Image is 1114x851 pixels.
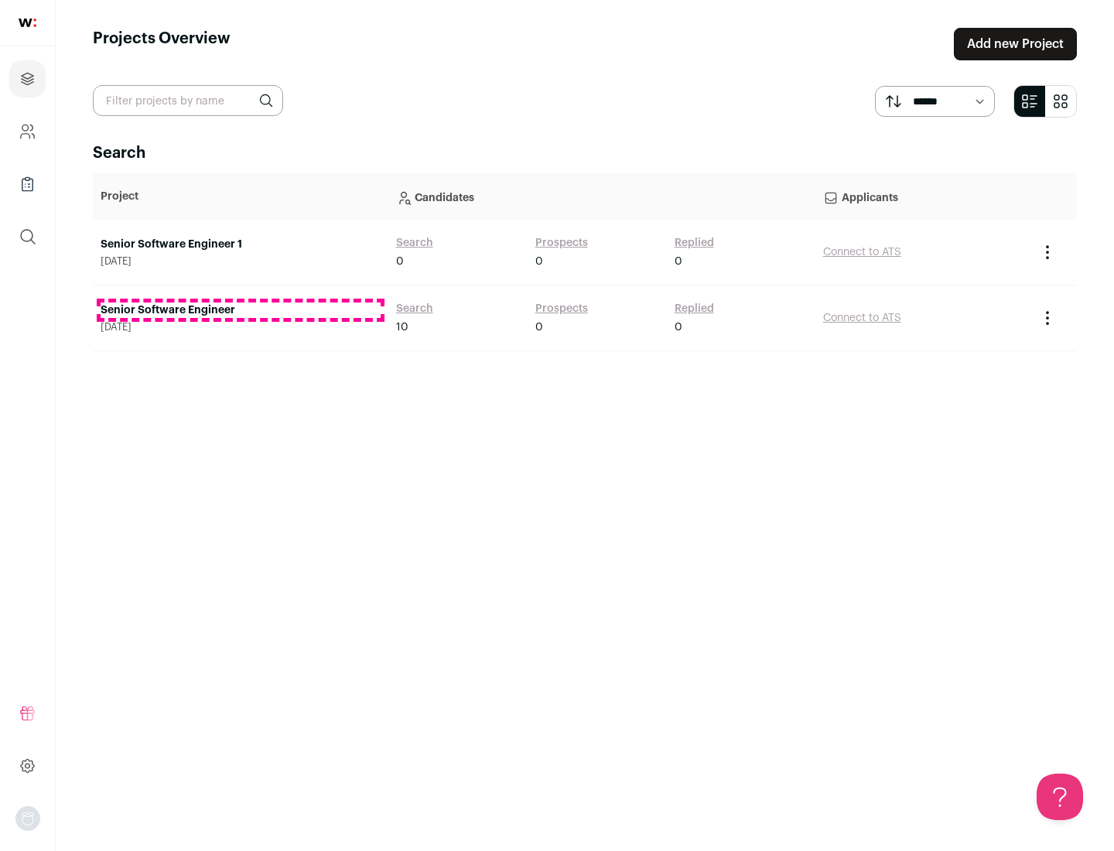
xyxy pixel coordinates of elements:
[101,255,381,268] span: [DATE]
[823,313,901,323] a: Connect to ATS
[101,321,381,333] span: [DATE]
[101,237,381,252] a: Senior Software Engineer 1
[101,302,381,318] a: Senior Software Engineer
[9,60,46,97] a: Projects
[954,28,1077,60] a: Add new Project
[93,28,231,60] h1: Projects Overview
[9,166,46,203] a: Company Lists
[823,247,901,258] a: Connect to ATS
[1038,309,1057,327] button: Project Actions
[396,254,404,269] span: 0
[15,806,40,831] button: Open dropdown
[535,301,588,316] a: Prospects
[823,181,1023,212] p: Applicants
[9,113,46,150] a: Company and ATS Settings
[535,254,543,269] span: 0
[93,85,283,116] input: Filter projects by name
[396,235,433,251] a: Search
[396,181,808,212] p: Candidates
[1037,774,1083,820] iframe: Toggle Customer Support
[101,189,381,204] p: Project
[675,301,714,316] a: Replied
[1038,243,1057,261] button: Project Actions
[396,301,433,316] a: Search
[15,806,40,831] img: nopic.png
[675,254,682,269] span: 0
[535,235,588,251] a: Prospects
[93,142,1077,164] h2: Search
[19,19,36,27] img: wellfound-shorthand-0d5821cbd27db2630d0214b213865d53afaa358527fdda9d0ea32b1df1b89c2c.svg
[675,320,682,335] span: 0
[535,320,543,335] span: 0
[396,320,408,335] span: 10
[675,235,714,251] a: Replied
